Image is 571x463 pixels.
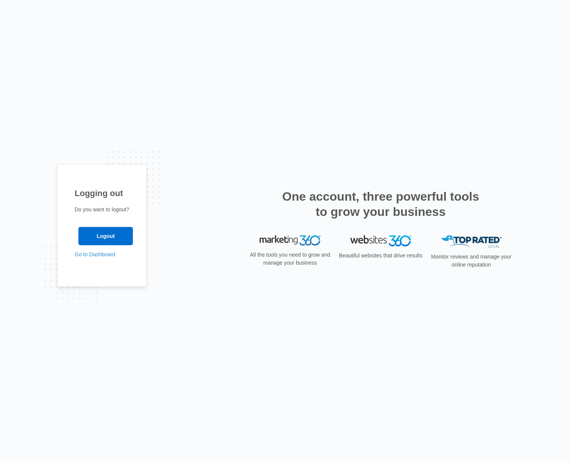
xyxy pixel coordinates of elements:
p: Monitor reviews and manage your online reputation [429,253,514,269]
img: Top Rated Local [441,235,502,248]
a: Go to Dashboard [75,251,115,257]
h2: One account, three powerful tools to grow your business [280,189,482,219]
img: Marketing 360 [260,235,321,246]
input: Logout [78,227,133,245]
p: Beautiful websites that drive results [338,252,423,260]
p: All the tools you need to grow and manage your business [247,251,333,267]
h1: Logging out [75,187,129,200]
p: Do you want to logout? [75,206,129,214]
img: Websites 360 [350,235,411,246]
